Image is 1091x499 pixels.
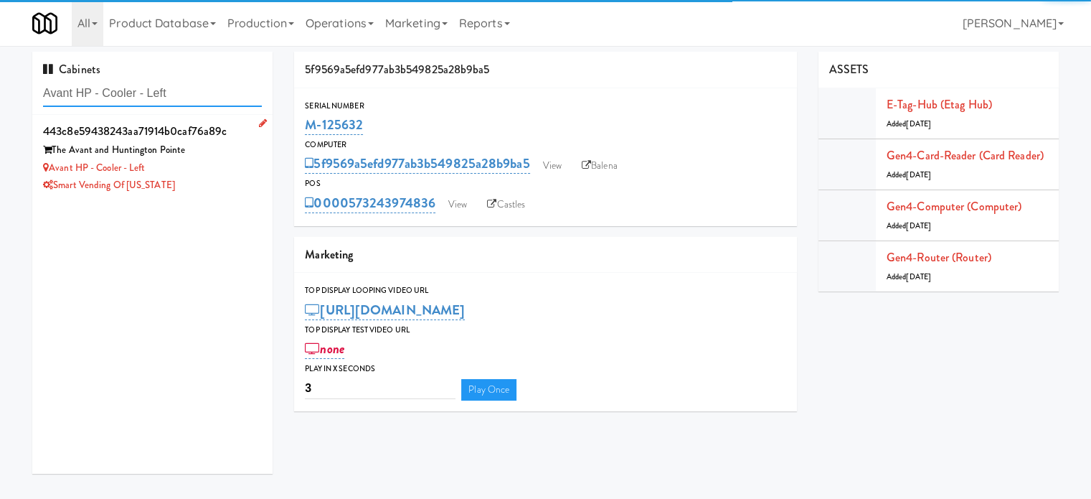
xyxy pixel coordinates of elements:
a: Castles [480,194,532,215]
span: Added [887,271,931,282]
a: Gen4-router (Router) [887,249,991,266]
div: Top Display Test Video Url [305,323,786,337]
div: POS [305,177,786,191]
a: Play Once [461,379,516,401]
div: Play in X seconds [305,362,786,376]
span: ASSETS [829,61,869,78]
span: Added [887,220,931,231]
span: Added [887,118,931,129]
img: Micromart [32,11,57,36]
div: The Avant and Huntington Pointe [43,141,262,159]
span: [DATE] [906,118,931,129]
a: Gen4-computer (Computer) [887,198,1021,215]
a: Avant HP - Cooler - Left [43,161,146,174]
span: Cabinets [43,61,100,78]
div: Computer [305,138,786,152]
div: 5f9569a5efd977ab3b549825a28b9ba5 [294,52,797,88]
span: [DATE] [906,271,931,282]
a: View [536,155,569,177]
a: Smart Vending of [US_STATE] [43,178,175,192]
span: [DATE] [906,220,931,231]
a: [URL][DOMAIN_NAME] [305,300,465,320]
a: Gen4-card-reader (Card Reader) [887,147,1044,164]
div: 443c8e59438243aa71914b0caf76a89c [43,121,262,142]
a: 5f9569a5efd977ab3b549825a28b9ba5 [305,154,529,174]
input: Search cabinets [43,80,262,107]
li: 443c8e59438243aa71914b0caf76a89cThe Avant and Huntington Pointe Avant HP - Cooler - LeftSmart Ven... [32,115,273,200]
span: [DATE] [906,169,931,180]
a: Balena [575,155,625,177]
div: Top Display Looping Video Url [305,284,786,298]
div: Serial Number [305,99,786,113]
a: E-tag-hub (Etag Hub) [887,96,992,113]
a: View [441,194,474,215]
a: none [305,339,344,359]
span: Added [887,169,931,180]
a: 0000573243974836 [305,193,435,213]
span: Marketing [305,246,353,263]
a: M-125632 [305,115,363,135]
